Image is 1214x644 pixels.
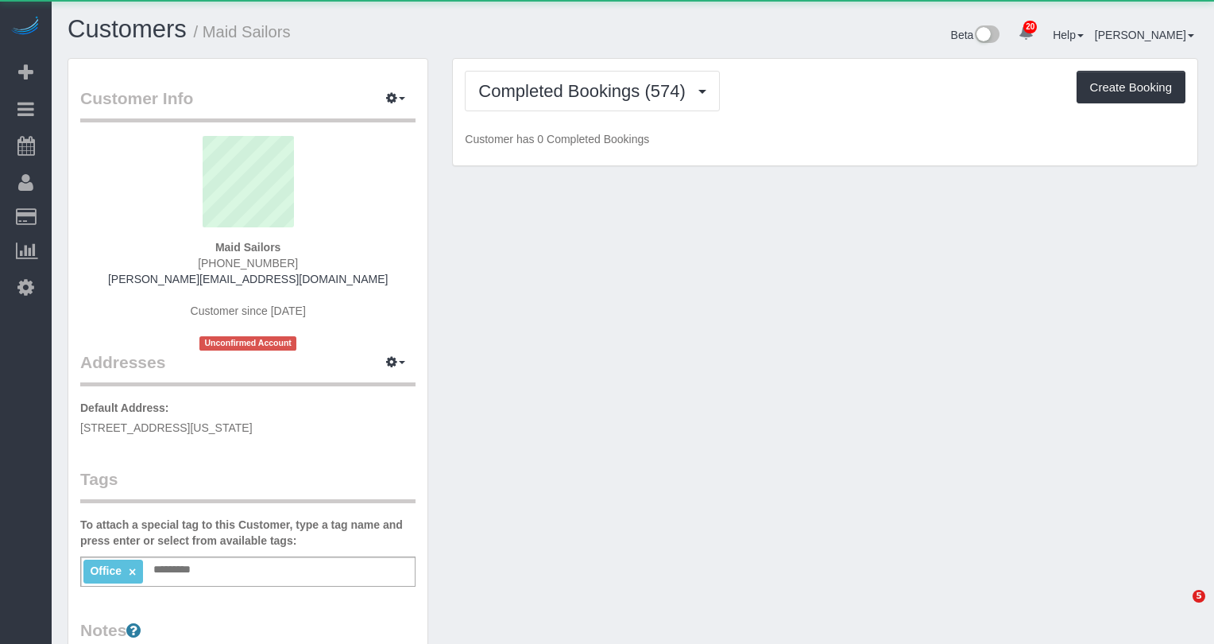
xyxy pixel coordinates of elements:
[478,81,693,101] span: Completed Bookings (574)
[10,16,41,38] img: Automaid Logo
[1011,16,1042,51] a: 20
[80,467,416,503] legend: Tags
[129,565,136,579] a: ×
[194,23,291,41] small: / Maid Sailors
[1023,21,1037,33] span: 20
[80,87,416,122] legend: Customer Info
[90,564,122,577] span: Office
[80,400,169,416] label: Default Address:
[1077,71,1185,104] button: Create Booking
[68,15,187,43] a: Customers
[191,305,306,317] span: Customer since [DATE]
[199,336,296,350] span: Unconfirmed Account
[1193,590,1205,603] span: 5
[1095,29,1194,41] a: [PERSON_NAME]
[973,25,999,46] img: New interface
[80,517,416,549] label: To attach a special tag to this Customer, type a tag name and press enter or select from availabl...
[80,421,253,434] span: [STREET_ADDRESS][US_STATE]
[198,257,298,270] span: [PHONE_NUMBER]
[215,241,280,254] strong: Maid Sailors
[1053,29,1084,41] a: Help
[465,71,720,111] button: Completed Bookings (574)
[108,273,388,285] a: [PERSON_NAME][EMAIL_ADDRESS][DOMAIN_NAME]
[1160,590,1198,628] iframe: Intercom live chat
[951,29,1000,41] a: Beta
[465,131,1185,147] p: Customer has 0 Completed Bookings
